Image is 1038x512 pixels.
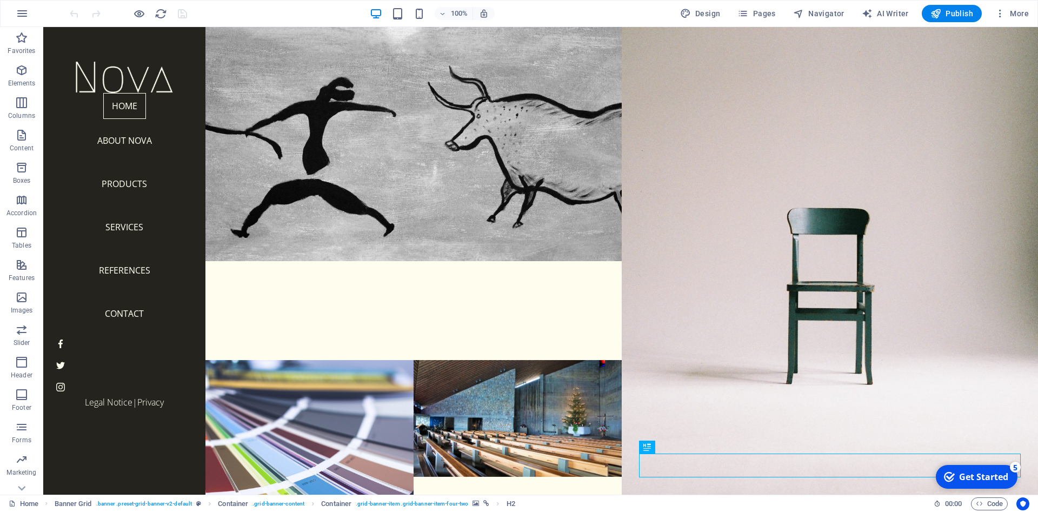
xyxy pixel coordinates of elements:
span: Publish [930,8,973,19]
button: Navigator [789,5,849,22]
p: Boxes [13,176,31,185]
span: More [995,8,1029,19]
p: Elements [8,79,36,88]
button: reload [154,7,167,20]
p: Images [11,306,33,315]
p: Content [10,144,34,152]
span: . grid-banner-content [252,497,304,510]
p: Features [9,274,35,282]
button: Publish [922,5,982,22]
p: Columns [8,111,35,120]
span: . banner .preset-grid-banner-v2-default [96,497,192,510]
span: Click to select. Double-click to edit [507,497,515,510]
span: Click to select. Double-click to edit [218,497,248,510]
button: Pages [733,5,780,22]
span: Click to select. Double-click to edit [321,497,351,510]
span: Navigator [793,8,844,19]
p: Tables [12,241,31,250]
h6: Session time [934,497,962,510]
i: This element is linked [483,501,489,507]
h6: 100% [451,7,468,20]
div: 5 [80,1,91,12]
p: Forms [12,436,31,444]
button: Usercentrics [1016,497,1029,510]
span: . grid-banner-item .grid-banner-item-four-two [356,497,468,510]
i: This element is a customizable preset [196,501,201,507]
p: Favorites [8,46,35,55]
i: This element contains a background [473,501,479,507]
span: Click to select. Double-click to edit [55,497,92,510]
p: Accordion [6,209,37,217]
a: AboutNOVA [162,217,578,328]
i: Reload page [155,8,167,20]
div: Get Started 5 items remaining, 0% complete [6,4,88,28]
button: 100% [435,7,473,20]
span: AI Writer [862,8,909,19]
p: Slider [14,338,30,347]
span: Design [680,8,721,19]
p: Footer [12,403,31,412]
a: Click to cancel selection. Double-click to open Pages [9,497,38,510]
span: : [953,500,954,508]
button: AI Writer [857,5,913,22]
p: Header [11,371,32,380]
nav: breadcrumb [55,497,515,510]
div: Design (Ctrl+Alt+Y) [676,5,725,22]
i: On resize automatically adjust zoom level to fit chosen device. [479,9,489,18]
p: Marketing [6,468,36,477]
span: Pages [737,8,775,19]
button: Design [676,5,725,22]
button: More [990,5,1033,22]
span: Code [976,497,1003,510]
span: 00 00 [945,497,962,510]
div: Get Started [29,10,78,22]
button: Code [971,497,1008,510]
